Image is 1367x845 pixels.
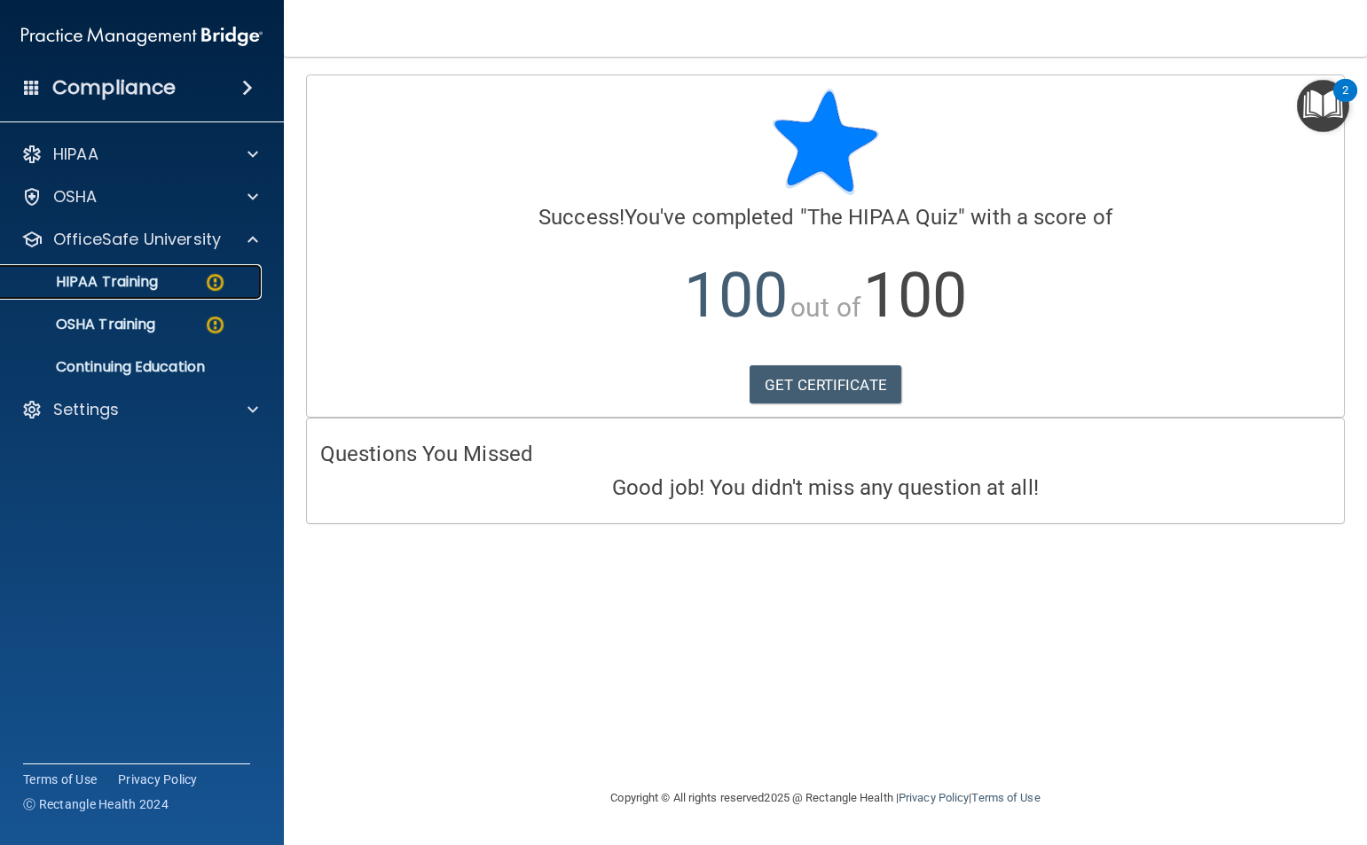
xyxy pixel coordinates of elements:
[502,770,1150,826] div: Copyright © All rights reserved 2025 @ Rectangle Health | |
[53,399,119,420] p: Settings
[1342,90,1348,113] div: 2
[320,206,1331,229] h4: You've completed " " with a score of
[118,771,198,788] a: Privacy Policy
[21,229,258,250] a: OfficeSafe University
[53,144,98,165] p: HIPAA
[971,791,1040,804] a: Terms of Use
[899,791,969,804] a: Privacy Policy
[12,316,155,333] p: OSHA Training
[12,358,254,376] p: Continuing Education
[773,89,879,195] img: blue-star-rounded.9d042014.png
[204,271,226,293] img: warning-circle.0cc9ac19.png
[53,186,98,207] p: OSHA
[21,399,258,420] a: Settings
[23,771,97,788] a: Terms of Use
[204,314,226,336] img: warning-circle.0cc9ac19.png
[21,19,263,54] img: PMB logo
[1297,80,1349,132] button: Open Resource Center, 2 new notifications
[684,259,788,332] span: 100
[807,205,958,230] span: The HIPAA Quiz
[21,186,258,207] a: OSHA
[750,365,901,404] a: GET CERTIFICATE
[12,273,158,291] p: HIPAA Training
[21,144,258,165] a: HIPAA
[320,442,1331,466] h4: Questions You Missed
[23,795,169,813] span: Ⓒ Rectangle Health 2024
[790,292,860,323] span: out of
[52,75,176,100] h4: Compliance
[538,205,625,230] span: Success!
[53,229,221,250] p: OfficeSafe University
[863,259,967,332] span: 100
[320,476,1331,499] h4: Good job! You didn't miss any question at all!
[1060,719,1346,790] iframe: Drift Widget Chat Controller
